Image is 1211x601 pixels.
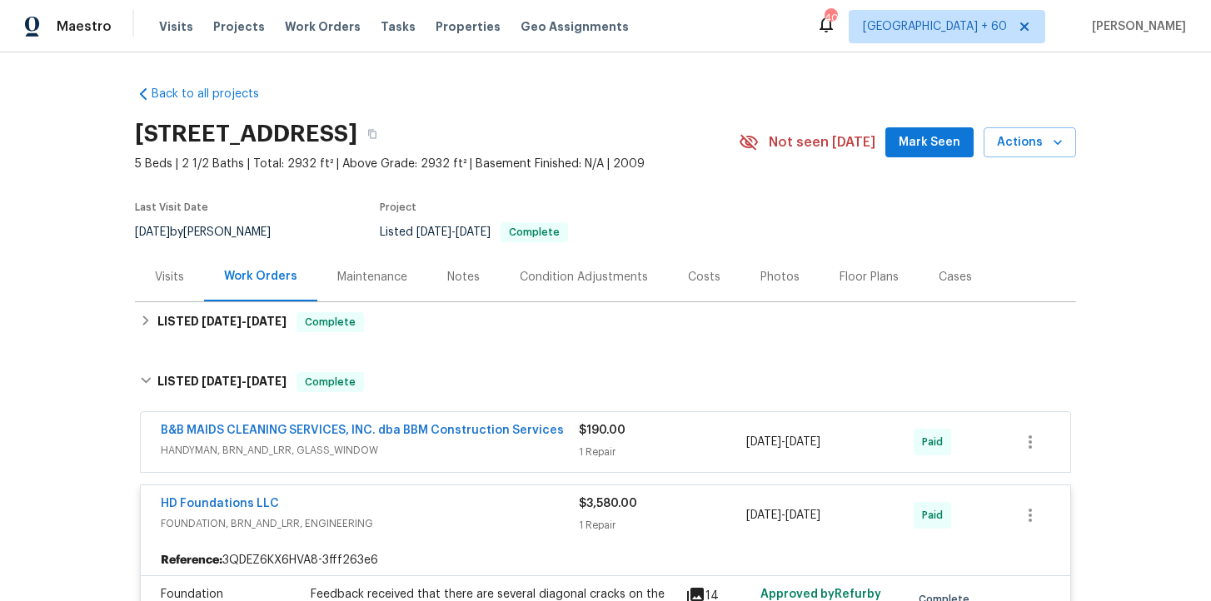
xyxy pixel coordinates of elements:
[785,509,820,521] span: [DATE]
[161,515,579,532] span: FOUNDATION, BRN_AND_LRR, ENGINEERING
[579,517,746,534] div: 1 Repair
[769,134,875,151] span: Not seen [DATE]
[746,507,820,524] span: -
[247,375,287,387] span: [DATE]
[380,226,568,238] span: Listed
[161,498,279,509] a: HD Foundations LLC
[885,127,974,158] button: Mark Seen
[939,269,972,286] div: Cases
[922,507,949,524] span: Paid
[380,202,416,212] span: Project
[135,355,1076,409] div: LISTED [DATE]-[DATE]Complete
[447,269,480,286] div: Notes
[202,375,242,387] span: [DATE]
[416,226,491,238] span: -
[579,444,746,460] div: 1 Repair
[161,425,564,436] a: B&B MAIDS CLEANING SERVICES, INC. dba BBM Construction Services
[141,545,1070,575] div: 3QDEZ6KX6HVA8-3fff263e6
[202,375,287,387] span: -
[298,374,362,390] span: Complete
[157,372,287,392] h6: LISTED
[247,315,287,327] span: [DATE]
[161,589,223,600] span: Foundation
[135,302,1076,342] div: LISTED [DATE]-[DATE]Complete
[521,18,629,35] span: Geo Assignments
[579,425,625,436] span: $190.00
[746,436,781,448] span: [DATE]
[161,442,579,459] span: HANDYMAN, BRN_AND_LRR, GLASS_WINDOW
[436,18,501,35] span: Properties
[760,269,800,286] div: Photos
[155,269,184,286] div: Visits
[688,269,720,286] div: Costs
[135,202,208,212] span: Last Visit Date
[1085,18,1186,35] span: [PERSON_NAME]
[381,21,416,32] span: Tasks
[135,226,170,238] span: [DATE]
[922,434,949,450] span: Paid
[135,86,295,102] a: Back to all projects
[579,498,637,509] span: $3,580.00
[899,132,960,153] span: Mark Seen
[416,226,451,238] span: [DATE]
[746,509,781,521] span: [DATE]
[997,132,1063,153] span: Actions
[202,315,242,327] span: [DATE]
[157,312,287,332] h6: LISTED
[502,227,566,237] span: Complete
[357,119,387,149] button: Copy Address
[840,269,899,286] div: Floor Plans
[285,18,361,35] span: Work Orders
[520,269,648,286] div: Condition Adjustments
[135,126,357,142] h2: [STREET_ADDRESS]
[224,268,297,285] div: Work Orders
[202,315,287,327] span: -
[135,222,291,242] div: by [PERSON_NAME]
[984,127,1076,158] button: Actions
[213,18,265,35] span: Projects
[298,314,362,330] span: Complete
[159,18,193,35] span: Visits
[863,18,1007,35] span: [GEOGRAPHIC_DATA] + 60
[746,434,820,450] span: -
[456,226,491,238] span: [DATE]
[57,18,112,35] span: Maestro
[161,552,222,569] b: Reference:
[825,10,836,27] div: 403
[337,269,407,286] div: Maintenance
[785,436,820,448] span: [DATE]
[135,156,739,172] span: 5 Beds | 2 1/2 Baths | Total: 2932 ft² | Above Grade: 2932 ft² | Basement Finished: N/A | 2009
